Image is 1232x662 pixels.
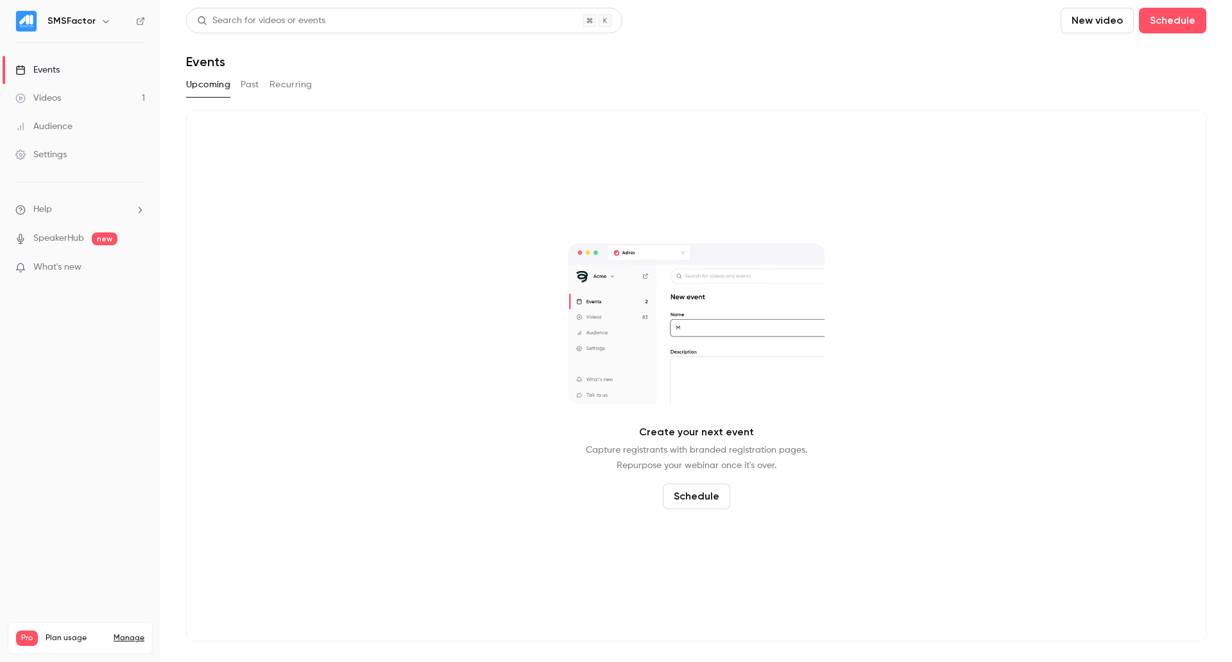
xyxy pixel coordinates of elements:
h6: SMSFactor [47,15,96,28]
button: Schedule [663,483,730,509]
div: Search for videos or events [197,14,325,28]
button: Schedule [1139,8,1206,33]
img: SMSFactor [16,11,37,31]
button: Upcoming [186,74,230,95]
div: Settings [15,148,67,161]
div: Audience [15,120,73,133]
span: What's new [33,261,81,274]
div: Videos [15,92,61,105]
p: Capture registrants with branded registration pages. Repurpose your webinar once it's over. [586,442,807,473]
li: help-dropdown-opener [15,203,145,216]
span: Pro [16,631,38,646]
button: Past [241,74,259,95]
p: Create your next event [639,424,754,440]
a: SpeakerHub [33,232,84,245]
span: Help [33,203,52,216]
button: New video [1061,8,1134,33]
span: Plan usage [46,633,106,643]
a: Manage [114,633,144,643]
button: Recurring [269,74,312,95]
div: Events [15,64,60,76]
span: new [92,232,117,245]
iframe: Noticeable Trigger [130,262,145,274]
h1: Events [186,54,225,69]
